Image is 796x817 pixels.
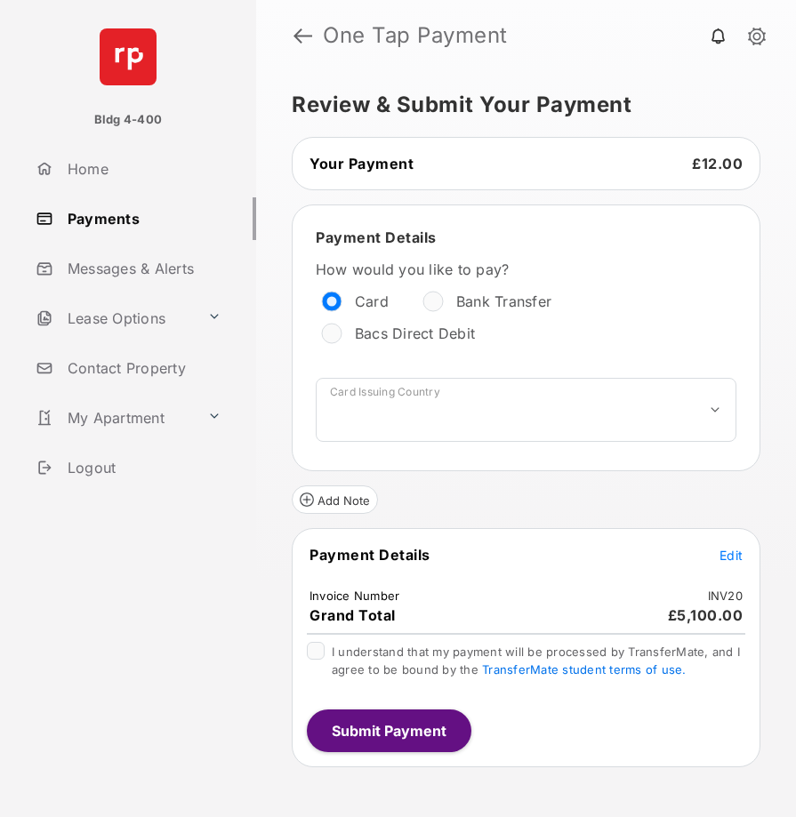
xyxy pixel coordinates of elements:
[28,347,256,389] a: Contact Property
[28,297,200,340] a: Lease Options
[28,197,256,240] a: Payments
[668,606,744,624] span: £5,100.00
[316,228,437,246] span: Payment Details
[310,546,430,564] span: Payment Details
[28,148,256,190] a: Home
[720,548,743,563] span: Edit
[309,588,400,604] td: Invoice Number
[355,292,389,310] label: Card
[720,546,743,564] button: Edit
[100,28,157,85] img: svg+xml;base64,PHN2ZyB4bWxucz0iaHR0cDovL3d3dy53My5vcmcvMjAwMC9zdmciIHdpZHRoPSI2NCIgaGVpZ2h0PSI2NC...
[310,606,396,624] span: Grand Total
[316,260,736,278] label: How would you like to pay?
[482,662,686,677] a: TransferMate student terms of use.
[707,588,744,604] td: INV20
[307,709,471,752] button: Submit Payment
[292,485,378,514] button: Add Note
[310,155,414,172] span: Your Payment
[28,396,200,439] a: My Apartment
[94,111,162,129] p: Bldg 4-400
[28,446,256,489] a: Logout
[292,94,746,116] h5: Review & Submit Your Payment
[332,645,740,677] span: I understand that my payment will be processed by TransferMate, and I agree to be bound by the
[456,292,551,310] label: Bank Transfer
[323,25,768,46] strong: One Tap Payment
[692,155,743,172] span: £12.00
[28,247,256,290] a: Messages & Alerts
[355,324,475,342] label: Bacs Direct Debit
